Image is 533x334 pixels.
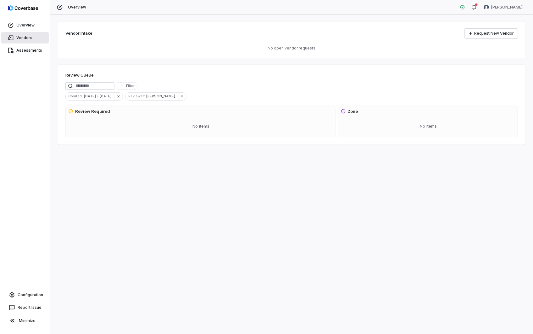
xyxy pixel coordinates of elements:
span: Overview [68,5,86,10]
a: Overview [1,20,49,31]
span: [PERSON_NAME] [491,5,523,10]
h2: Vendor Intake [65,30,92,37]
a: Request New Vendor [465,29,518,38]
h1: Review Queue [65,72,94,78]
p: No open vendor requests [65,46,518,51]
button: Minimize [3,314,47,327]
button: Report Issue [3,302,47,313]
span: Reviewer : [126,93,146,99]
span: Created : [66,93,84,99]
span: Filter [126,83,135,88]
img: logo-D7KZi-bG.svg [8,5,38,11]
a: Assessments [1,45,49,56]
span: [PERSON_NAME] [146,93,178,99]
button: Filter [117,82,137,90]
span: [DATE] - [DATE] [84,93,114,99]
div: No items [68,118,334,135]
img: john peck avatar [484,5,489,10]
h3: Review Required [75,108,110,115]
h3: Done [348,108,358,115]
button: john peck avatar[PERSON_NAME] [480,3,527,12]
a: Vendors [1,32,49,43]
a: Configuration [3,289,47,301]
div: No items [341,118,516,135]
